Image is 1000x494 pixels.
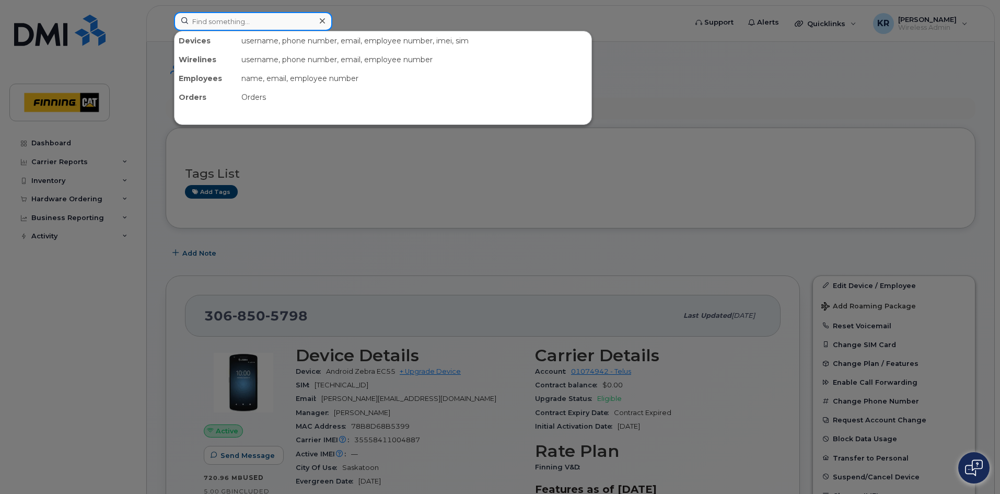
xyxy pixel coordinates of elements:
div: username, phone number, email, employee number, imei, sim [237,31,591,50]
div: Devices [175,31,237,50]
img: Open chat [965,459,983,476]
div: username, phone number, email, employee number [237,50,591,69]
div: Orders [237,88,591,107]
div: Orders [175,88,237,107]
div: name, email, employee number [237,69,591,88]
div: Employees [175,69,237,88]
div: Wirelines [175,50,237,69]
